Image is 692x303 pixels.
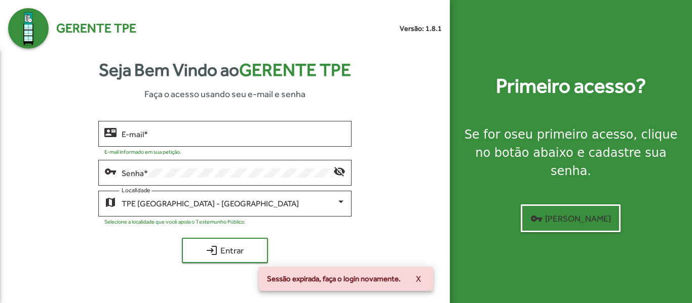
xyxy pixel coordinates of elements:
[104,219,246,225] mat-hint: Selecione a localidade que você apoia o Testemunho Público.
[104,196,117,208] mat-icon: map
[462,125,680,180] div: Se for o , clique no botão abaixo e cadastre sua senha.
[206,244,218,256] mat-icon: login
[512,127,634,142] strong: seu primeiro acesso
[104,149,181,155] mat-hint: E-mail informado em sua petição.
[191,241,259,259] span: Entrar
[408,270,429,288] button: X
[104,126,117,138] mat-icon: contact_mail
[8,8,49,49] img: Logo Gerente
[122,199,299,208] span: TPE [GEOGRAPHIC_DATA] - [GEOGRAPHIC_DATA]
[530,212,543,225] mat-icon: vpn_key
[144,87,305,101] span: Faça o acesso usando seu e-mail e senha
[333,165,345,177] mat-icon: visibility_off
[104,165,117,177] mat-icon: vpn_key
[182,238,268,263] button: Entrar
[416,270,421,288] span: X
[99,57,351,83] strong: Seja Bem Vindo ao
[530,209,611,228] span: [PERSON_NAME]
[400,23,442,34] small: Versão: 1.8.1
[239,60,351,80] span: Gerente TPE
[267,274,401,284] span: Sessão expirada, faça o login novamente.
[56,19,136,38] span: Gerente TPE
[496,71,646,101] strong: Primeiro acesso?
[521,204,621,232] button: [PERSON_NAME]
